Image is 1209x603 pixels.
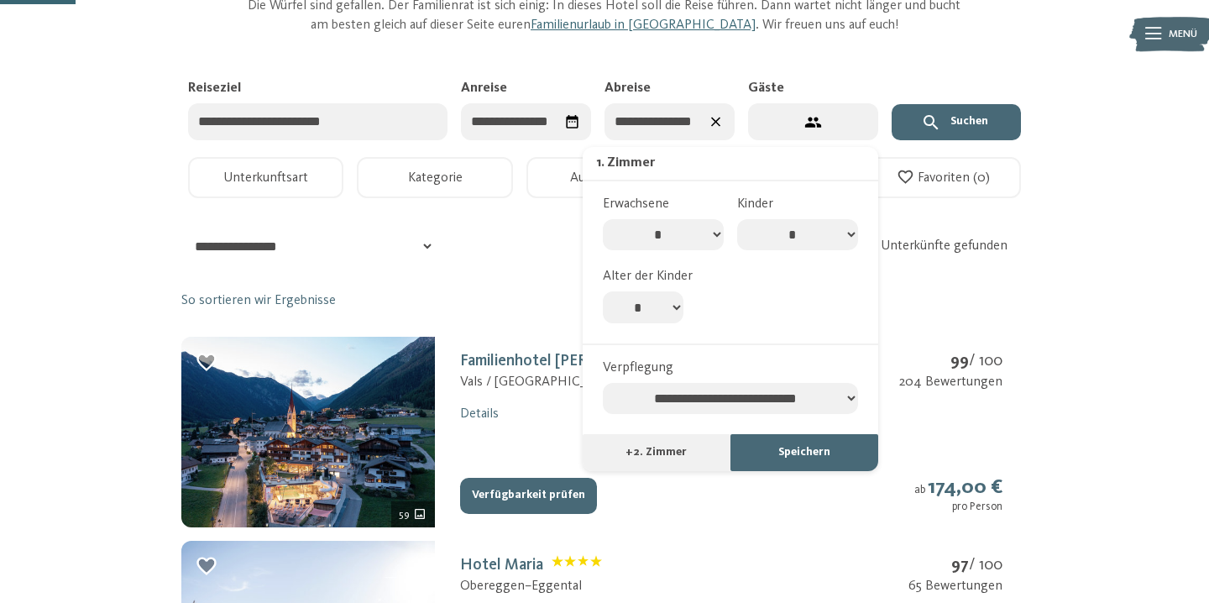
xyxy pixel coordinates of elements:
[188,81,241,95] span: Reiseziel
[804,113,822,131] svg: 2 Gäste – 1 Zimmer
[460,353,738,370] a: Familienhotel [PERSON_NAME]Klassifizierung: 4 Sterne
[866,157,1022,198] button: Favoriten (0)
[399,507,410,522] span: 59
[928,477,1002,498] strong: 174,00 €
[737,197,773,211] span: Kinder
[583,434,730,471] button: +2. Zimmer
[603,270,693,283] span: Alter der Kinder
[899,350,1002,373] div: / 100
[908,554,1002,577] div: / 100
[748,81,784,95] span: Gäste
[892,104,1022,141] button: Suchen
[460,407,499,421] a: Details
[702,107,730,135] div: Daten zurücksetzen
[391,501,436,527] div: 59 weitere Bilder
[866,237,1026,255] div: 25 Unterkünfte gefunden
[603,197,669,211] span: Erwachsene
[460,478,596,515] button: Verfügbarkeit prüfen
[181,291,336,310] a: So sortieren wir Ergebnisse
[604,81,651,95] span: Abreise
[195,554,219,579] div: Zu Favoriten hinzufügen
[558,107,586,135] div: Datum auswählen
[730,434,878,471] button: Speichern
[899,373,1002,391] div: 204 Bewertungen
[552,555,601,576] span: Klassifizierung: 4 Sterne
[914,501,1002,514] div: pro Person
[357,157,513,198] button: Kategorie
[596,154,655,172] div: 1. Zimmer
[460,373,738,391] div: Vals / [GEOGRAPHIC_DATA] – Eisacktal
[195,350,219,375] div: Zu Favoriten hinzufügen
[413,507,427,522] svg: 59 weitere Bilder
[748,103,878,141] button: 2 Gäste – 1 Zimmer
[950,353,969,370] strong: 99
[460,577,601,595] div: Obereggen – Eggental
[908,577,1002,595] div: 65 Bewertungen
[603,361,673,375] span: Verpflegung
[526,157,683,198] button: Ausstattung
[914,475,1002,514] div: ab
[181,337,436,527] img: mss_renderimg.php
[951,557,969,574] strong: 97
[531,18,756,32] a: Familienurlaub in [GEOGRAPHIC_DATA]
[188,157,344,198] button: Unterkunftsart
[461,81,507,95] span: Anreise
[460,557,601,574] a: Hotel MariaKlassifizierung: 4 Sterne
